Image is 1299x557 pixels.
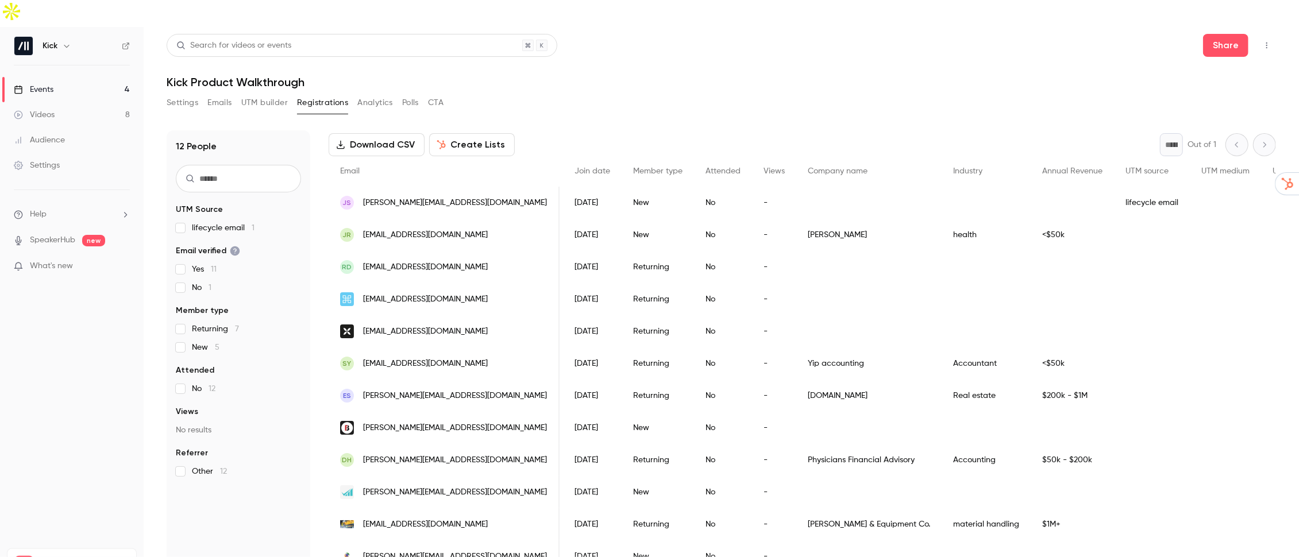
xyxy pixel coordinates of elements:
li: help-dropdown-opener [14,208,130,221]
span: ES [343,390,351,401]
div: [DATE] [563,380,622,412]
div: [DATE] [563,347,622,380]
div: No [694,219,752,251]
div: No [694,187,752,219]
div: <$50k [1031,347,1114,380]
div: No [694,251,752,283]
div: New [622,219,694,251]
div: Videos [14,109,55,121]
div: - [752,412,796,444]
img: lillicranes.com [340,520,354,528]
span: UTM source [1125,167,1169,175]
div: Accounting [942,444,1031,476]
span: Email verified [176,245,240,257]
div: health [942,219,1031,251]
div: New [622,412,694,444]
div: Events [14,84,53,95]
span: [EMAIL_ADDRESS][DOMAIN_NAME] [363,229,488,241]
span: [PERSON_NAME][EMAIL_ADDRESS][DOMAIN_NAME] [363,197,547,209]
span: jr [343,230,352,240]
h6: Kick [43,40,57,52]
div: [DATE] [563,412,622,444]
div: - [752,187,796,219]
section: facet-groups [176,204,301,477]
div: [DATE] [563,315,622,347]
div: - [752,219,796,251]
img: qonto.com [340,324,354,338]
div: [PERSON_NAME] & Equipment Co. [796,508,942,540]
button: Emails [207,94,232,112]
div: <$50k [1031,219,1114,251]
div: - [752,283,796,315]
span: 1 [252,224,255,232]
div: New [622,476,694,508]
span: JS [343,198,352,208]
h1: Kick Product Walkthrough [167,75,1276,89]
div: $1M+ [1031,508,1114,540]
span: 12 [209,385,215,393]
p: No results [176,424,301,436]
span: new [82,235,105,246]
div: Yip accounting [796,347,942,380]
span: Yes [192,264,217,275]
div: No [694,476,752,508]
div: No [694,412,752,444]
div: Accountant [942,347,1031,380]
div: No [694,444,752,476]
button: Create Lists [429,133,515,156]
span: [PERSON_NAME][EMAIL_ADDRESS][DOMAIN_NAME] [363,454,547,466]
div: No [694,508,752,540]
div: No [694,347,752,380]
div: - [752,444,796,476]
span: UTM Source [176,204,223,215]
a: SpeakerHub [30,234,75,246]
button: CTA [428,94,444,112]
div: [DATE] [563,444,622,476]
span: 1 [209,284,211,292]
span: What's new [30,260,73,272]
img: Kick [14,37,33,55]
span: Other [192,466,227,477]
span: Member type [176,305,229,316]
div: Returning [622,444,694,476]
button: Settings [167,94,198,112]
p: Out of 1 [1188,139,1216,150]
div: - [752,508,796,540]
span: [EMAIL_ADDRESS][DOMAIN_NAME] [363,519,488,531]
div: Returning [622,315,694,347]
span: 11 [211,265,217,273]
span: [PERSON_NAME][EMAIL_ADDRESS][DOMAIN_NAME] [363,422,547,434]
span: No [192,282,211,293]
div: Audience [14,134,65,146]
div: Returning [622,251,694,283]
span: Join date [575,167,610,175]
button: Share [1203,34,1248,57]
div: [DATE] [563,251,622,283]
span: Email [340,167,360,175]
span: Member type [633,167,683,175]
span: New [192,342,219,353]
img: pexcard.com [340,292,354,306]
button: Analytics [357,94,393,112]
span: DH [342,455,352,465]
span: [PERSON_NAME][EMAIL_ADDRESS][DOMAIN_NAME] [363,390,547,402]
span: Company name [808,167,868,175]
div: Returning [622,347,694,380]
div: No [694,315,752,347]
span: UTM medium [1201,167,1250,175]
span: Views [764,167,785,175]
div: No [694,283,752,315]
div: $50k - $200k [1031,444,1114,476]
div: - [752,476,796,508]
div: [DATE] [563,508,622,540]
div: [PERSON_NAME] [796,219,942,251]
span: SY [343,358,352,369]
span: [EMAIL_ADDRESS][DOMAIN_NAME] [363,326,488,338]
iframe: Noticeable Trigger [116,261,130,272]
span: RD [342,262,352,272]
span: Returning [192,323,239,335]
span: [PERSON_NAME][EMAIL_ADDRESS][DOMAIN_NAME] [363,486,547,498]
img: massaraaccounting.com [340,485,354,499]
div: Settings [14,160,60,171]
span: Industry [953,167,982,175]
